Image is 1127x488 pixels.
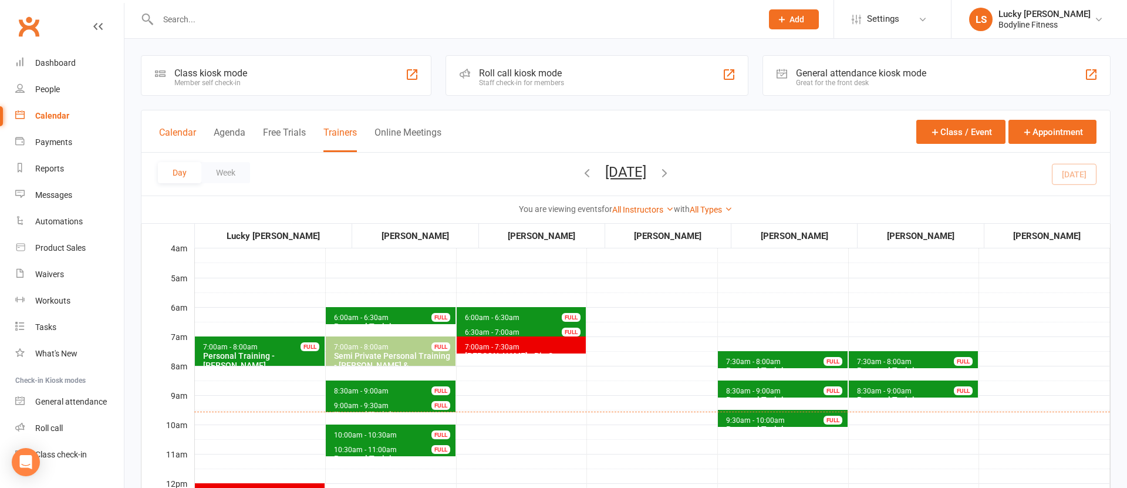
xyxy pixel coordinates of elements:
div: General attendance [35,397,107,406]
button: Calendar [159,127,196,152]
div: FULL [954,357,973,366]
div: Product Sales [35,243,86,253]
div: FULL [431,445,450,454]
span: 10:30am - 11:00am [333,446,397,454]
a: What's New [15,341,124,367]
a: Workouts [15,288,124,314]
span: 6:00am - 6:30am [333,314,389,322]
a: Reports [15,156,124,182]
span: 7:30am - 8:00am [856,358,912,366]
div: Bodyline Fitness [998,19,1091,30]
div: Workouts [35,296,70,305]
div: Lucky [PERSON_NAME] [998,9,1091,19]
div: 8am [141,360,194,389]
div: Tasks [35,322,56,332]
button: Add [769,9,819,29]
div: FULL [824,386,842,395]
a: Automations [15,208,124,235]
button: Online Meetings [374,127,441,152]
span: 7:00am - 8:00am [203,343,258,351]
a: Roll call [15,415,124,442]
div: Class check-in [35,450,87,459]
div: Roll call [35,423,63,433]
div: Personal Training - [PERSON_NAME] [856,395,976,414]
a: Messages [15,182,124,208]
a: General attendance kiosk mode [15,389,124,415]
a: All Instructors [612,205,674,214]
div: Automations [35,217,83,226]
div: Class kiosk mode [174,68,247,79]
span: 8:30am - 9:00am [726,387,781,395]
button: Trainers [323,127,357,152]
div: FULL [431,313,450,322]
div: LS [969,8,993,31]
div: Personal Training - [PERSON_NAME] [333,322,453,341]
a: Tasks [15,314,124,341]
div: FULL [562,328,581,336]
div: FULL [431,401,450,410]
a: Dashboard [15,50,124,76]
div: People [35,85,60,94]
div: General attendance kiosk mode [796,68,926,79]
div: Payments [35,137,72,147]
div: Personal Training - [PERSON_NAME] [333,410,453,429]
a: Class kiosk mode [15,442,124,468]
div: [PERSON_NAME] [480,229,604,243]
span: 9:00am - 9:30am [333,402,389,410]
a: All Types [690,205,733,214]
div: 9am [141,389,194,419]
div: [PERSON_NAME] - Bio Scan [464,351,584,361]
input: Search... [154,11,754,28]
span: 9:30am - 10:00am [726,416,785,425]
span: Settings [867,6,899,32]
div: Personal Training - [PERSON_NAME] [333,454,453,473]
div: Reports [35,164,64,173]
div: FULL [824,416,842,425]
span: 8:30am - 9:00am [333,387,389,395]
div: FULL [824,357,842,366]
div: Waivers [35,270,64,279]
div: FULL [431,386,450,395]
button: Appointment [1008,120,1096,144]
div: Calendar [35,111,69,120]
a: Clubworx [14,12,43,41]
a: Payments [15,129,124,156]
span: 6:00am - 6:30am [464,314,520,322]
span: 7:30am - 8:00am [726,358,781,366]
strong: You are viewing events [519,204,602,214]
div: Open Intercom Messenger [12,448,40,476]
div: Member self check-in [174,79,247,87]
div: 10am [141,419,194,448]
div: FULL [562,313,581,322]
div: Lucky [PERSON_NAME] [195,229,351,243]
a: Calendar [15,103,124,129]
button: Agenda [214,127,245,152]
button: Week [201,162,250,183]
span: Add [789,15,804,24]
div: Roll call kiosk mode [479,68,564,79]
div: What's New [35,349,77,358]
strong: for [602,204,612,214]
div: Personal Training - [PERSON_NAME] [726,395,845,414]
div: 7am [141,331,194,360]
div: FULL [301,342,319,351]
strong: with [674,204,690,214]
div: Personal Training - [PERSON_NAME] [726,425,845,443]
div: 6am [141,301,194,331]
div: [PERSON_NAME] [985,229,1109,243]
div: Personal Training - [PERSON_NAME] [856,366,976,385]
button: [DATE] [605,164,646,180]
span: 6:30am - 7:00am [464,328,520,336]
div: Personal Training - [PERSON_NAME] [726,366,845,385]
div: Semi Private Personal Training - [PERSON_NAME] & [PERSON_NAME] [333,351,453,379]
div: 5am [141,272,194,301]
button: Class / Event [916,120,1005,144]
div: 4am [141,242,194,271]
span: 10:00am - 10:30am [333,431,397,439]
button: Day [158,162,201,183]
div: FULL [954,386,973,395]
div: [PERSON_NAME] [732,229,856,243]
a: People [15,76,124,103]
div: FULL [431,430,450,439]
a: Product Sales [15,235,124,261]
